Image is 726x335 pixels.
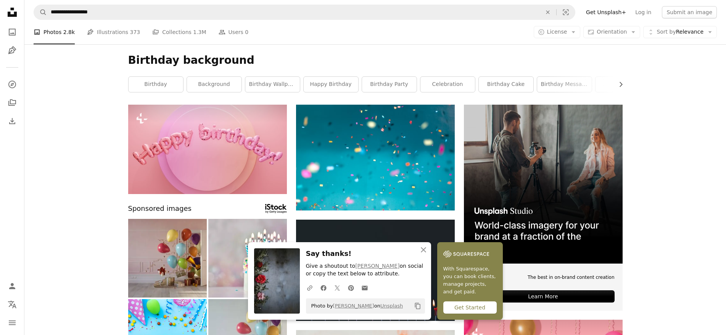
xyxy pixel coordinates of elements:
a: Log in [631,6,656,18]
button: Submit an image [662,6,717,18]
a: Share on Twitter [330,280,344,295]
a: Share on Facebook [317,280,330,295]
img: Colorful celebration birthday cake with colorful birthday candles and sugar sprinkles [208,219,287,298]
span: License [547,29,567,35]
a: birthday cake [479,77,533,92]
a: birthday party [362,77,417,92]
a: Illustrations [5,43,20,58]
a: background [187,77,241,92]
p: Give a shoutout to on social or copy the text below to attribute. [306,262,425,278]
a: Explore [5,77,20,92]
a: color [596,77,650,92]
a: [PERSON_NAME] [355,263,399,269]
button: Search Unsplash [34,5,47,19]
button: Language [5,297,20,312]
img: file-1747939142011-51e5cc87e3c9 [443,248,489,260]
form: Find visuals sitewide [34,5,575,20]
a: Illustrations 373 [87,20,140,44]
span: Sponsored images [128,203,192,214]
a: a happy birthday message made out of balloons [128,146,287,152]
a: celebration [420,77,475,92]
span: Sort by [657,29,676,35]
img: Celebration concept in the room with gifts [128,219,207,298]
img: selective focus photography of multicolored confetti lot [296,105,455,210]
h3: Say thanks! [306,248,425,259]
button: Menu [5,315,20,330]
div: Get Started [443,301,497,314]
a: Home — Unsplash [5,5,20,21]
img: assorted-color Happy Birthday candles with flames [296,220,455,321]
a: Share on Pinterest [344,280,358,295]
span: Orientation [597,29,627,35]
button: Orientation [583,26,640,38]
img: file-1715651741414-859baba4300dimage [464,105,623,264]
span: With Squarespace, you can book clients, manage projects, and get paid. [443,265,497,296]
a: Collections 1.3M [152,20,206,44]
span: Photo by on [307,300,403,312]
span: The best in on-brand content creation [528,274,615,281]
span: 1.3M [193,28,206,36]
h1: Birthday background [128,53,623,67]
button: Visual search [557,5,575,19]
a: selective focus photography of multicolored confetti lot [296,154,455,161]
a: birthday message [537,77,592,92]
a: Share over email [358,280,372,295]
button: Clear [539,5,556,19]
a: Log in / Sign up [5,278,20,294]
img: a happy birthday message made out of balloons [128,105,287,194]
button: License [534,26,581,38]
a: Photos [5,24,20,40]
span: 373 [130,28,140,36]
a: [PERSON_NAME] [333,303,374,309]
button: Sort byRelevance [643,26,717,38]
div: Learn More [472,290,615,303]
a: Users 0 [219,20,249,44]
a: Download History [5,113,20,129]
span: Relevance [657,28,703,36]
a: With Squarespace, you can book clients, manage projects, and get paid.Get Started [437,242,503,320]
a: birthday wallpaper [245,77,300,92]
a: birthday [129,77,183,92]
a: Collections [5,95,20,110]
a: Get Unsplash+ [581,6,631,18]
a: The best in on-brand content creationLearn More [464,105,623,311]
button: scroll list to the right [614,77,623,92]
a: Unsplash [380,303,403,309]
span: 0 [245,28,248,36]
button: Copy to clipboard [411,299,424,312]
a: happy birthday [304,77,358,92]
